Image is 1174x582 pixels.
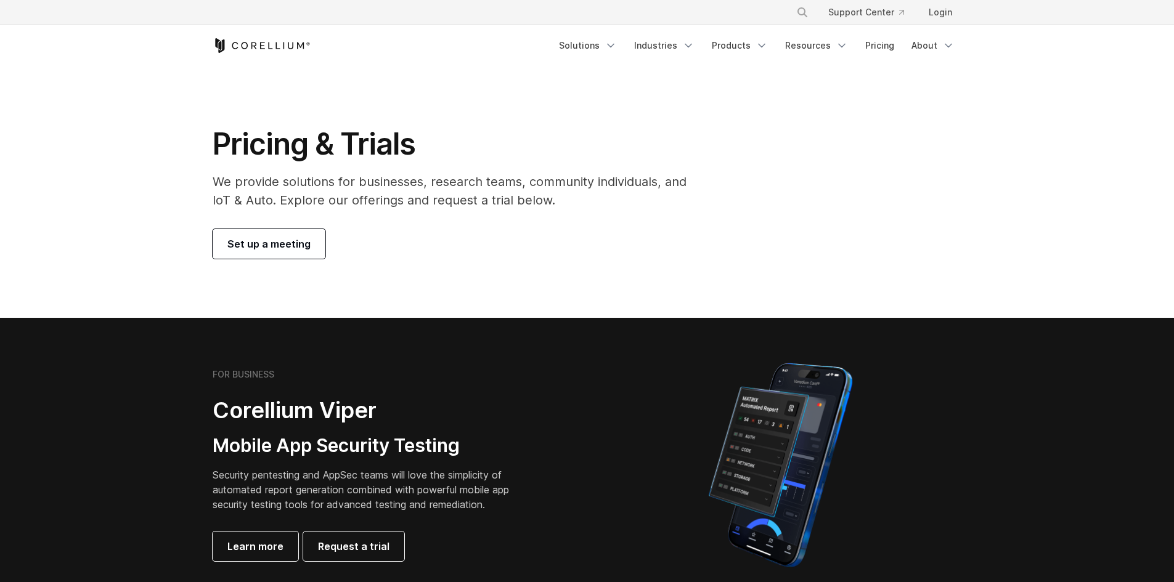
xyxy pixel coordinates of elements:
a: Pricing [858,34,902,57]
a: Solutions [552,34,624,57]
div: Navigation Menu [552,34,962,57]
div: Navigation Menu [781,1,962,23]
a: Request a trial [303,531,404,561]
a: Login [919,1,962,23]
a: Corellium Home [213,38,311,53]
span: Learn more [227,539,283,554]
a: Support Center [818,1,914,23]
span: Set up a meeting [227,236,311,251]
a: Industries [627,34,702,57]
h2: Corellium Viper [213,397,528,424]
a: About [904,34,962,57]
h6: FOR BUSINESS [213,369,274,380]
a: Set up a meeting [213,229,325,259]
p: Security pentesting and AppSec teams will love the simplicity of automated report generation comb... [213,467,528,512]
h3: Mobile App Security Testing [213,434,528,458]
a: Resources [778,34,855,57]
a: Products [704,34,775,57]
a: Learn more [213,531,298,561]
button: Search [791,1,813,23]
span: Request a trial [318,539,389,554]
h1: Pricing & Trials [213,126,704,163]
img: Corellium MATRIX automated report on iPhone showing app vulnerability test results across securit... [688,357,873,573]
p: We provide solutions for businesses, research teams, community individuals, and IoT & Auto. Explo... [213,172,704,209]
